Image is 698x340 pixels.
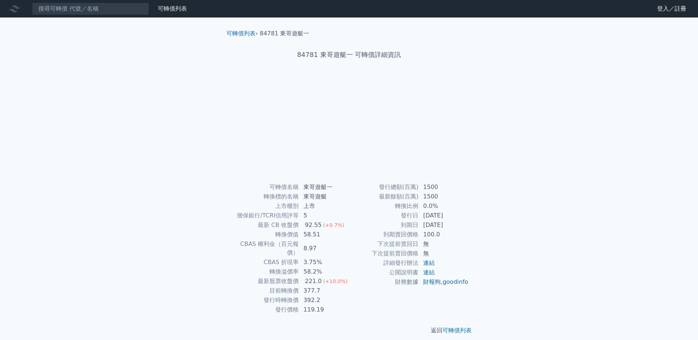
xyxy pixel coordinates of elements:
[299,182,349,192] td: 東哥遊艇一
[651,3,692,15] a: 登入／註冊
[442,327,472,334] a: 可轉債列表
[299,258,349,267] td: 3.75%
[299,295,349,305] td: 392.2
[229,277,299,286] td: 最新股票收盤價
[299,201,349,211] td: 上市
[423,259,435,266] a: 連結
[349,230,419,239] td: 到期賣回價格
[229,220,299,230] td: 最新 CB 收盤價
[299,239,349,258] td: 8.97
[419,211,469,220] td: [DATE]
[423,269,435,276] a: 連結
[299,230,349,239] td: 58.51
[260,29,310,38] li: 84781 東哥遊艇一
[229,182,299,192] td: 可轉債名稱
[419,277,469,287] td: ,
[299,305,349,314] td: 119.19
[419,230,469,239] td: 100.0
[349,220,419,230] td: 到期日
[158,5,187,12] a: 可轉債列表
[299,286,349,295] td: 377.7
[229,239,299,258] td: CBAS 權利金（百元報價）
[349,239,419,249] td: 下次提前賣回日
[303,277,323,286] div: 221.0
[229,286,299,295] td: 目前轉換價
[349,258,419,268] td: 詳細發行辦法
[349,277,419,287] td: 財務數據
[323,222,344,228] span: (+0.7%)
[220,326,478,335] p: 返回
[229,230,299,239] td: 轉換價值
[220,50,478,60] h1: 84781 東哥遊艇一 可轉債詳細資訊
[226,29,258,38] li: ›
[229,192,299,201] td: 轉換標的名稱
[226,30,256,37] a: 可轉債列表
[349,182,419,192] td: 發行總額(百萬)
[229,267,299,277] td: 轉換溢價率
[419,192,469,201] td: 1500
[229,211,299,220] td: 擔保銀行/TCRI信用評等
[349,201,419,211] td: 轉換比例
[419,239,469,249] td: 無
[299,192,349,201] td: 東哥遊艇
[419,249,469,258] td: 無
[299,211,349,220] td: 5
[229,258,299,267] td: CBAS 折現率
[442,278,468,285] a: goodinfo
[299,267,349,277] td: 58.2%
[349,192,419,201] td: 最新餘額(百萬)
[349,211,419,220] td: 發行日
[32,3,149,15] input: 搜尋可轉債 代號／名稱
[423,278,441,285] a: 財報狗
[229,295,299,305] td: 發行時轉換價
[229,201,299,211] td: 上市櫃別
[349,249,419,258] td: 下次提前賣回價格
[349,268,419,277] td: 公開說明書
[303,221,323,229] div: 92.55
[229,305,299,314] td: 發行價格
[419,201,469,211] td: 0.0%
[419,182,469,192] td: 1500
[323,278,348,284] span: (+10.0%)
[419,220,469,230] td: [DATE]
